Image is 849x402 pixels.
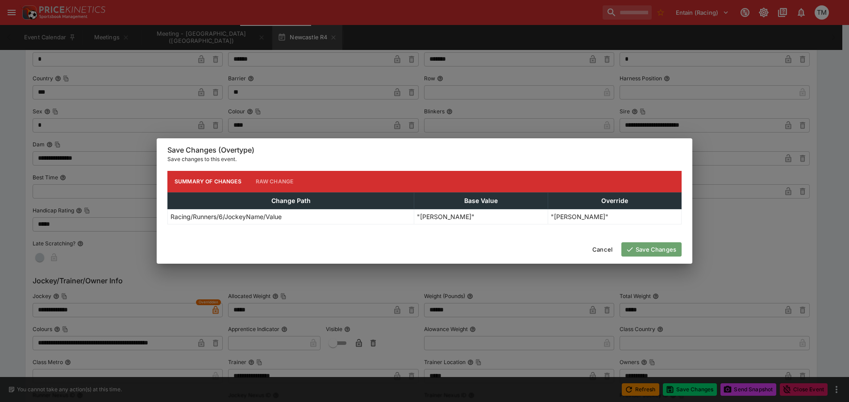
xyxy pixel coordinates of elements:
[414,209,548,224] td: "[PERSON_NAME]"
[167,155,682,164] p: Save changes to this event.
[548,192,681,209] th: Override
[168,192,414,209] th: Change Path
[414,192,548,209] th: Base Value
[167,145,682,155] h6: Save Changes (Overtype)
[621,242,682,257] button: Save Changes
[167,171,249,192] button: Summary of Changes
[249,171,301,192] button: Raw Change
[548,209,681,224] td: "[PERSON_NAME]"
[587,242,618,257] button: Cancel
[171,212,282,221] p: Racing/Runners/6/JockeyName/Value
